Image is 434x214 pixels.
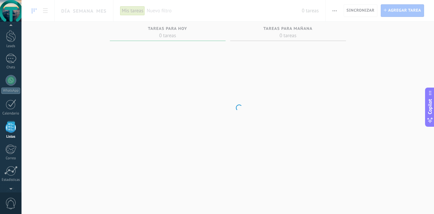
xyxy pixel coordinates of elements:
[1,65,21,70] div: Chats
[427,99,433,114] span: Copilot
[1,178,21,182] div: Estadísticas
[1,88,20,94] div: WhatsApp
[1,44,21,48] div: Leads
[1,111,21,116] div: Calendario
[1,135,21,139] div: Listas
[1,156,21,161] div: Correo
